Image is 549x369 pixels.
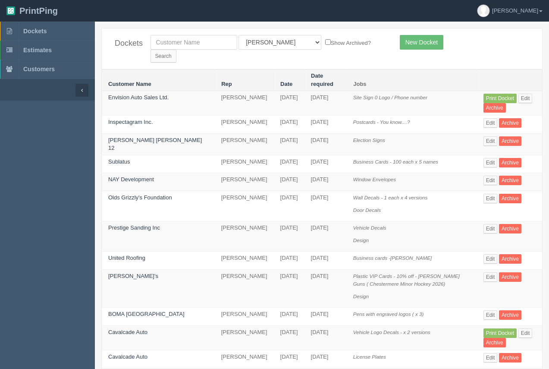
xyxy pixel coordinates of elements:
td: [DATE] [304,308,347,326]
td: [PERSON_NAME] [215,155,274,173]
td: [DATE] [274,155,304,173]
a: Olds Grizzly's Foundation [108,194,172,201]
i: Pens with engraved logos ( x 3) [353,311,424,317]
a: NAY Development [108,176,154,183]
td: [DATE] [274,173,304,191]
a: Archive [483,103,506,113]
td: [PERSON_NAME] [215,133,274,155]
i: Business Cards - 100 each x 5 names [353,159,439,164]
td: [DATE] [274,350,304,369]
a: Prestige Sanding Inc [108,224,160,231]
i: Plastic VIP Cards - 10% off - [PERSON_NAME] Guns ( Chestermere Minor Hockey 2026) [353,273,460,287]
a: Sublatus [108,158,130,165]
td: [DATE] [304,155,347,173]
a: Archive [499,353,521,363]
a: Edit [483,136,498,146]
td: [DATE] [274,308,304,326]
a: Edit [483,254,498,264]
a: Edit [518,94,533,103]
a: Edit [483,353,498,363]
a: Edit [518,328,533,338]
td: [PERSON_NAME] [215,116,274,134]
td: [PERSON_NAME] [215,350,274,369]
a: [PERSON_NAME]'s [108,273,158,279]
i: Door Decals [353,207,381,213]
span: Dockets [23,28,47,35]
a: Edit [483,224,498,233]
input: Show Archived? [325,39,331,45]
td: [DATE] [304,252,347,270]
a: Date [280,81,292,87]
i: Design [353,237,369,243]
a: Archive [499,254,521,264]
td: [DATE] [304,191,347,221]
td: [PERSON_NAME] [215,326,274,350]
a: Date required [311,73,333,87]
td: [PERSON_NAME] [215,252,274,270]
a: Edit [483,310,498,320]
td: [PERSON_NAME] [215,173,274,191]
a: Archive [499,310,521,320]
i: Window Envelopes [353,177,396,182]
i: Site Sign 0 Logo / Phone number [353,95,427,100]
img: logo-3e63b451c926e2ac314895c53de4908e5d424f24456219fb08d385ab2e579770.png [6,6,15,15]
i: Design [353,293,369,299]
a: [PERSON_NAME] [PERSON_NAME] 12 [108,137,202,151]
td: [DATE] [304,133,347,155]
a: Print Docket [483,328,517,338]
a: Rep [221,81,232,87]
label: Show Archived? [325,38,371,47]
td: [DATE] [304,91,347,116]
a: Archive [499,136,521,146]
a: Archive [483,338,506,347]
a: Edit [483,118,498,128]
a: Inspectagram Inc. [108,119,153,125]
td: [PERSON_NAME] [215,221,274,252]
a: Archive [499,176,521,185]
a: Print Docket [483,94,517,103]
i: Vehicle Decals [353,225,386,230]
td: [DATE] [274,221,304,252]
td: [PERSON_NAME] [215,91,274,116]
img: avatar_default-7531ab5dedf162e01f1e0bb0964e6a185e93c5c22dfe317fb01d7f8cd2b1632c.jpg [477,5,489,17]
td: [PERSON_NAME] [215,269,274,308]
td: [DATE] [274,91,304,116]
td: [DATE] [274,116,304,134]
td: [PERSON_NAME] [215,308,274,326]
td: [DATE] [304,350,347,369]
h4: Dockets [115,39,138,48]
td: [DATE] [274,326,304,350]
a: BOMA [GEOGRAPHIC_DATA] [108,311,185,317]
input: Search [151,50,176,63]
a: United Roofing [108,255,145,261]
a: New Docket [400,35,443,50]
td: [DATE] [304,269,347,308]
td: [DATE] [304,326,347,350]
i: Vehicle Logo Decals - x 2 versions [353,329,430,335]
a: Archive [499,224,521,233]
a: Archive [499,272,521,282]
span: Estimates [23,47,52,54]
a: Customer Name [108,81,151,87]
i: Business cards -[PERSON_NAME] [353,255,432,261]
a: Edit [483,272,498,282]
td: [PERSON_NAME] [215,191,274,221]
input: Customer Name [151,35,237,50]
a: Edit [483,158,498,167]
a: Envision Auto Sales Ltd. [108,94,169,101]
td: [DATE] [304,116,347,134]
a: Archive [499,118,521,128]
a: Archive [499,194,521,203]
td: [DATE] [304,173,347,191]
td: [DATE] [274,269,304,308]
a: Edit [483,194,498,203]
i: License Plates [353,354,386,360]
a: Cavalcade Auto [108,329,147,335]
i: Wall Decals - 1 each x 4 versions [353,195,428,200]
a: Cavalcade Auto [108,353,147,360]
i: Election Signs [353,137,385,143]
i: Postcards - You know....? [353,119,410,125]
a: Archive [499,158,521,167]
td: [DATE] [274,191,304,221]
td: [DATE] [274,252,304,270]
